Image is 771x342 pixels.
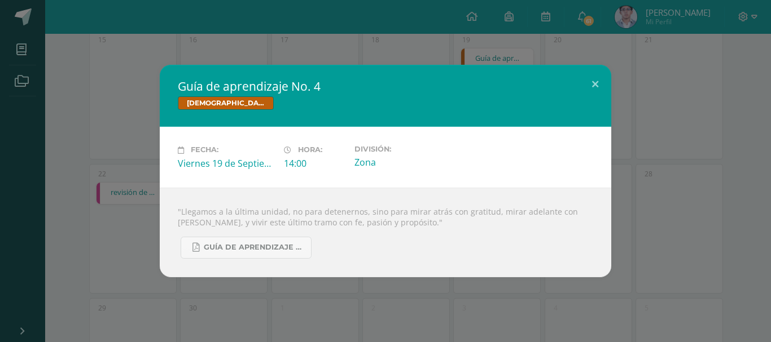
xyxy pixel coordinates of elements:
[284,157,345,170] div: 14:00
[160,188,611,277] div: "Llegamos a la última unidad, no para detenernos, sino para mirar atrás con gratitud, mirar adela...
[579,65,611,103] button: Close (Esc)
[354,145,452,153] label: División:
[181,237,312,259] a: Guía de aprendizaje No. 4.pdf
[354,156,452,168] div: Zona
[178,96,274,110] span: [DEMOGRAPHIC_DATA]
[178,78,593,94] h2: Guía de aprendizaje No. 4
[204,243,305,252] span: Guía de aprendizaje No. 4.pdf
[298,146,322,154] span: Hora:
[191,146,218,154] span: Fecha:
[178,157,275,170] div: Viernes 19 de Septiembre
